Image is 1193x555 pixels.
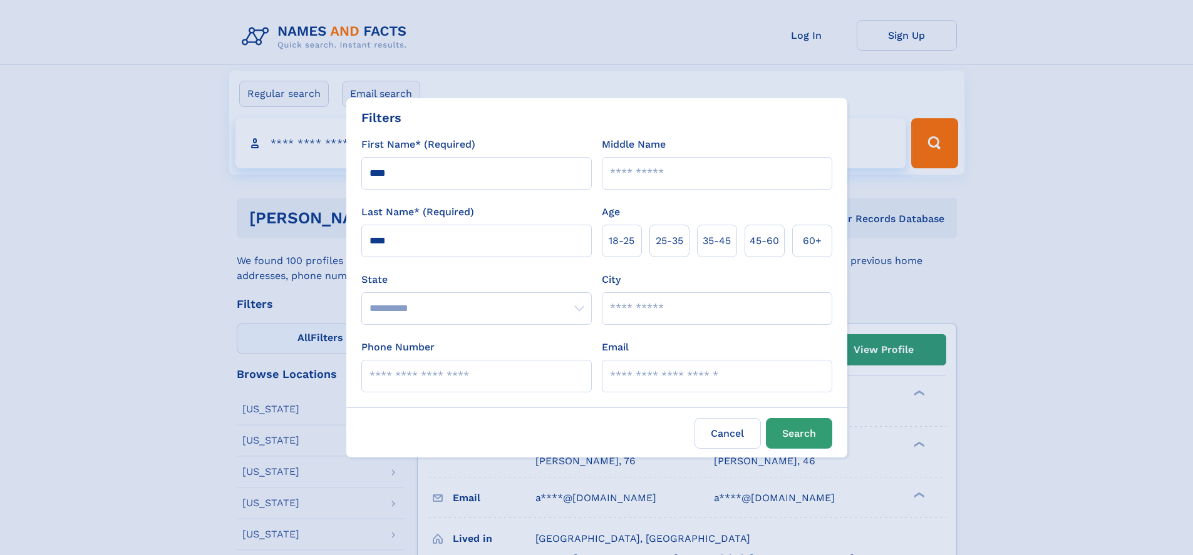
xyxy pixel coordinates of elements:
span: 18‑25 [609,233,634,248]
span: 25‑35 [656,233,683,248]
label: State [361,272,592,287]
label: Cancel [695,418,761,449]
label: City [602,272,621,287]
label: Age [602,205,620,220]
span: 60+ [803,233,822,248]
label: Middle Name [602,137,666,152]
label: Last Name* (Required) [361,205,474,220]
label: Phone Number [361,340,435,355]
span: 35‑45 [703,233,731,248]
div: Filters [361,108,401,127]
label: Email [602,340,629,355]
span: 45‑60 [750,233,779,248]
label: First Name* (Required) [361,137,475,152]
button: Search [766,418,832,449]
